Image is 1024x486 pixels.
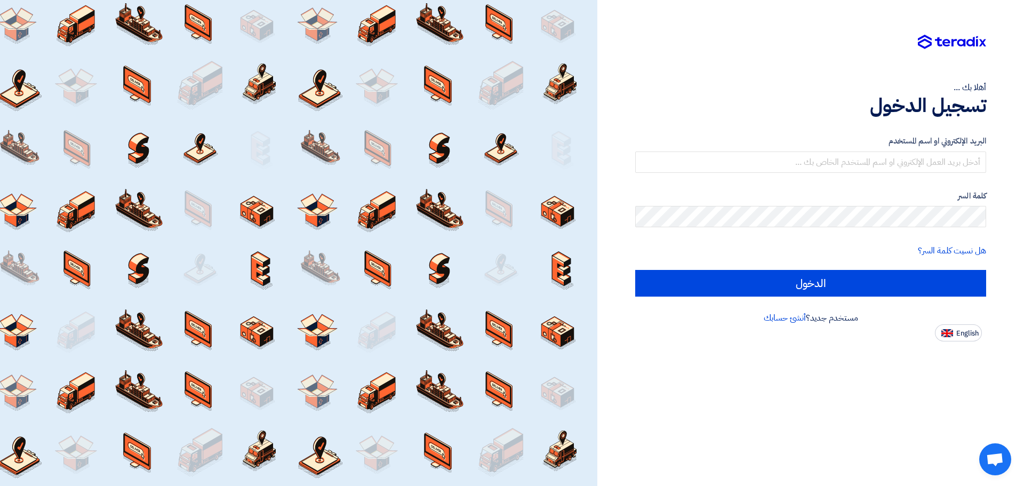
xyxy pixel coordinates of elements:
[635,152,986,173] input: أدخل بريد العمل الإلكتروني او اسم المستخدم الخاص بك ...
[635,94,986,117] h1: تسجيل الدخول
[635,270,986,297] input: الدخول
[941,329,953,337] img: en-US.png
[979,443,1011,475] div: Open chat
[935,324,982,341] button: English
[918,35,986,50] img: Teradix logo
[918,244,986,257] a: هل نسيت كلمة السر؟
[764,312,806,324] a: أنشئ حسابك
[956,330,979,337] span: English
[635,312,986,324] div: مستخدم جديد؟
[635,135,986,147] label: البريد الإلكتروني او اسم المستخدم
[635,81,986,94] div: أهلا بك ...
[635,190,986,202] label: كلمة السر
